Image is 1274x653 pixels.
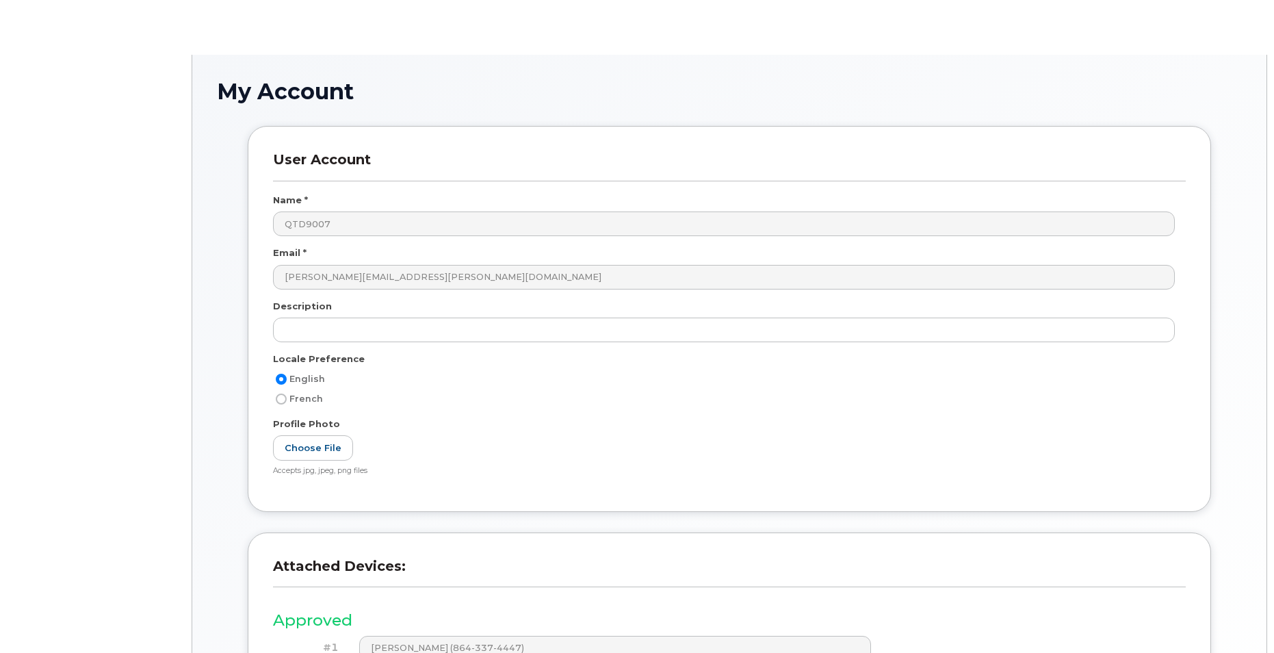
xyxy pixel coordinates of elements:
[276,374,287,385] input: English
[273,466,1175,476] div: Accepts jpg, jpeg, png files
[273,353,365,366] label: Locale Preference
[273,194,308,207] label: Name *
[273,151,1186,181] h3: User Account
[289,374,325,384] span: English
[289,394,323,404] span: French
[273,612,1186,629] h3: Approved
[273,300,332,313] label: Description
[276,394,287,405] input: French
[273,558,1186,587] h3: Attached Devices:
[273,418,340,431] label: Profile Photo
[217,79,1242,103] h1: My Account
[273,435,353,461] label: Choose File
[273,246,307,259] label: Email *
